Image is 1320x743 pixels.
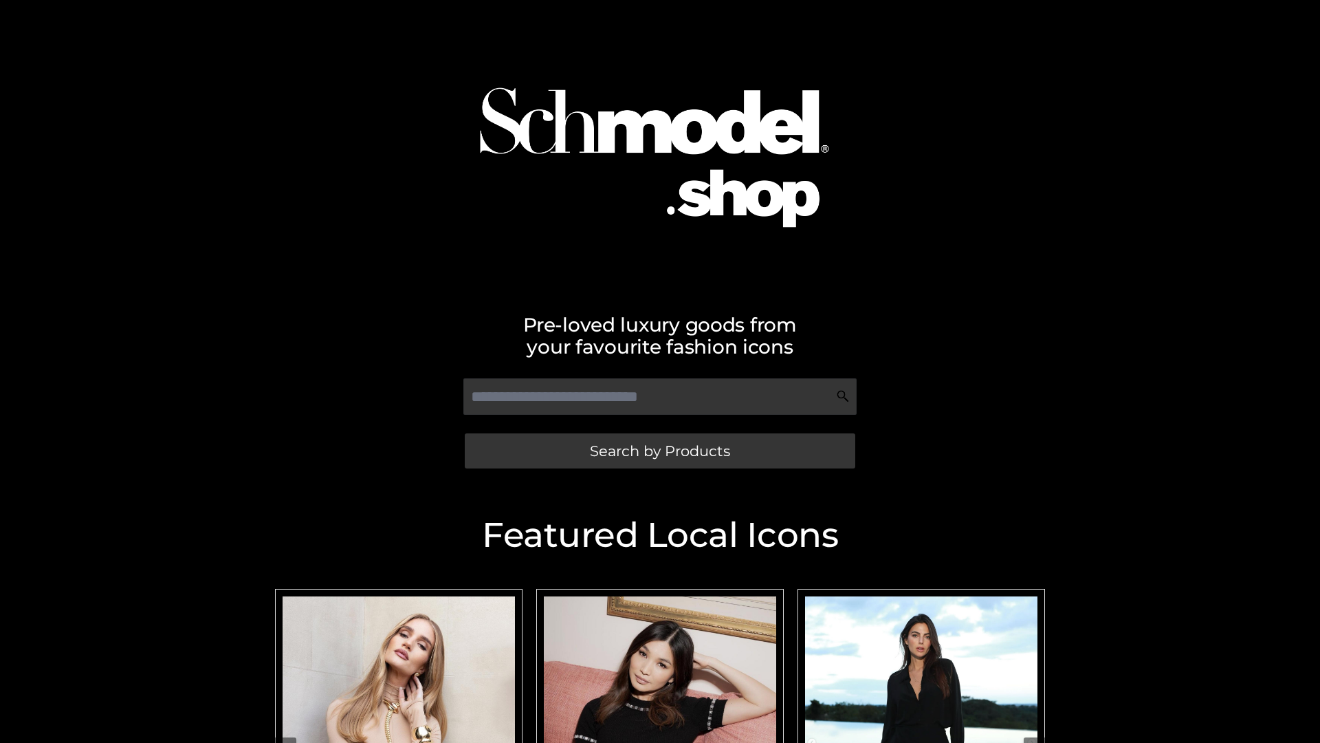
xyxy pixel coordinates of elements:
h2: Featured Local Icons​ [268,518,1052,552]
h2: Pre-loved luxury goods from your favourite fashion icons [268,314,1052,358]
a: Search by Products [465,433,855,469]
span: Search by Products [590,444,730,458]
img: Search Icon [836,389,850,403]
